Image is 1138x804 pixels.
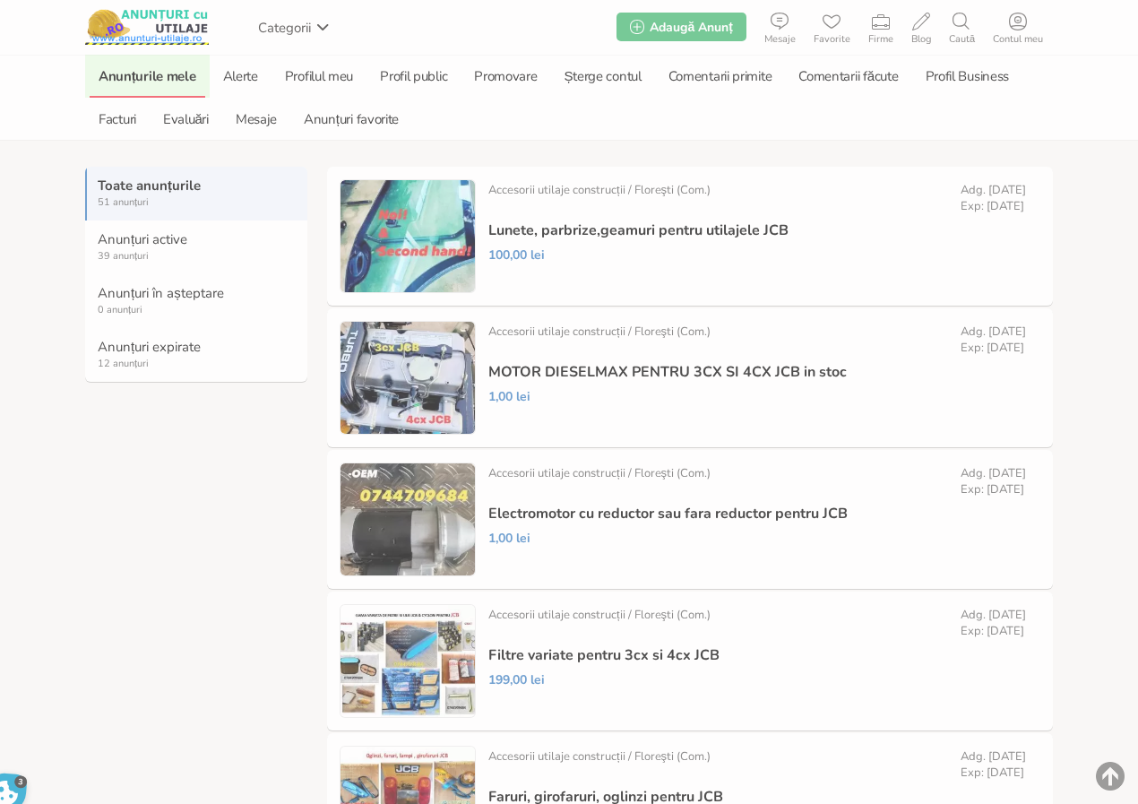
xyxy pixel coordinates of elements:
[488,364,847,380] a: MOTOR DIESELMAX PENTRU 3CX SI 4CX JCB in stoc
[556,55,651,98] a: Șterge contul
[488,222,789,238] a: Lunete, parbrize,geamuri pentru utilajele JCB
[984,9,1052,45] a: Contul meu
[805,9,859,45] a: Favorite
[90,55,205,98] a: Anunțurile mele
[961,324,1026,356] div: Adg. [DATE] Exp: [DATE]
[789,55,907,98] a: Comentarii făcute
[917,55,1019,98] a: Profil Business
[98,285,297,301] strong: Anunțuri în așteptare
[1096,762,1125,791] img: scroll-to-top.png
[488,672,545,688] span: 199,00 lei
[85,167,307,220] a: Toate anunțurile 51 anunțuri
[755,9,805,45] a: Mesaje
[488,748,711,765] div: Accesorii utilaje construcții / Floreşti (Com.)
[984,34,1052,45] span: Contul meu
[341,322,475,434] img: MOTOR DIESELMAX PENTRU 3CX SI 4CX JCB in stoc
[98,339,297,355] strong: Anunțuri expirate
[902,34,940,45] span: Blog
[341,180,475,292] img: Lunete, parbrize,geamuri pentru utilajele JCB
[276,55,362,98] a: Profilul meu
[961,465,1026,497] div: Adg. [DATE] Exp: [DATE]
[227,98,286,141] a: Mesaje
[961,748,1026,781] div: Adg. [DATE] Exp: [DATE]
[488,182,711,198] div: Accesorii utilaje construcții / Floreşti (Com.)
[650,19,732,36] span: Adaugă Anunț
[465,55,546,98] a: Promovare
[90,98,145,141] a: Facturi
[258,19,311,37] span: Categorii
[859,9,902,45] a: Firme
[488,531,530,547] span: 1,00 lei
[755,34,805,45] span: Mesaje
[961,607,1026,639] div: Adg. [DATE] Exp: [DATE]
[488,247,545,264] span: 100,00 lei
[940,34,984,45] span: Caută
[98,177,297,194] strong: Toate anunțurile
[488,607,711,623] div: Accesorii utilaje construcții / Floreşti (Com.)
[98,195,297,210] span: 51 anunțuri
[488,506,848,522] a: Electromotor cu reductor sau fara reductor pentru JCB
[14,775,28,789] span: 3
[295,98,408,141] a: Anunțuri favorite
[254,13,334,40] a: Categorii
[961,182,1026,214] div: Adg. [DATE] Exp: [DATE]
[85,274,307,328] a: Anunțuri în așteptare 0 anunțuri
[616,13,746,41] a: Adaugă Anunț
[98,231,297,247] strong: Anunțuri active
[859,34,902,45] span: Firme
[98,303,297,317] span: 0 anunțuri
[488,647,720,663] a: Filtre variate pentru 3cx si 4cx JCB
[371,55,456,98] a: Profil public
[85,328,307,382] a: Anunțuri expirate 12 anunțuri
[98,357,297,371] span: 12 anunțuri
[660,55,781,98] a: Comentarii primite
[940,9,984,45] a: Caută
[902,9,940,45] a: Blog
[805,34,859,45] span: Favorite
[341,463,475,575] img: Electromotor cu reductor sau fara reductor pentru JCB
[154,98,218,141] a: Evaluări
[488,389,530,405] span: 1,00 lei
[214,55,267,98] a: Alerte
[488,465,711,481] div: Accesorii utilaje construcții / Floreşti (Com.)
[98,249,297,264] span: 39 anunțuri
[488,324,711,340] div: Accesorii utilaje construcții / Floreşti (Com.)
[341,605,475,717] img: Filtre variate pentru 3cx si 4cx JCB
[85,220,307,274] a: Anunțuri active 39 anunțuri
[85,9,209,45] img: Anunturi-Utilaje.RO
